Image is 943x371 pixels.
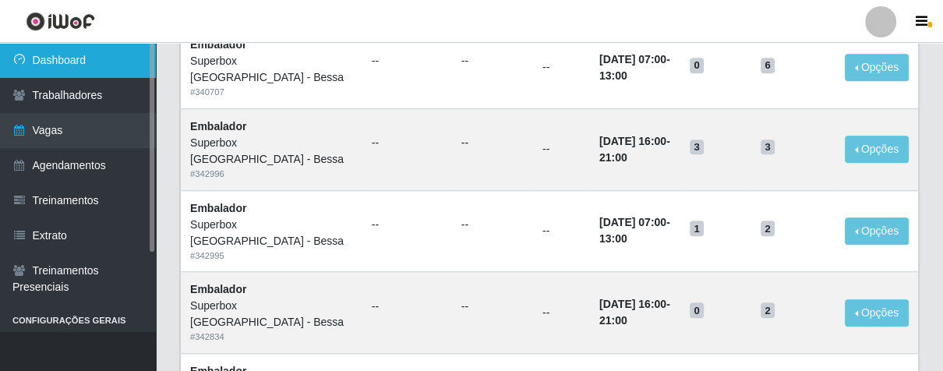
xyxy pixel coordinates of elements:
div: Superbox [GEOGRAPHIC_DATA] - Bessa [190,135,353,168]
ul: -- [372,135,443,151]
time: [DATE] 07:00 [599,216,666,228]
ul: -- [461,135,524,151]
span: 3 [761,140,775,155]
span: 6 [761,58,775,73]
span: 0 [690,58,704,73]
time: [DATE] 16:00 [599,298,666,310]
strong: Embalador [190,283,246,295]
strong: - [599,135,670,164]
span: 3 [690,140,704,155]
td: -- [533,108,590,190]
ul: -- [372,299,443,315]
time: 13:00 [599,69,627,82]
span: 2 [761,221,775,236]
time: 13:00 [599,232,627,245]
button: Opções [845,299,909,327]
td: -- [533,190,590,272]
span: 2 [761,302,775,318]
div: # 342995 [190,249,353,263]
div: Superbox [GEOGRAPHIC_DATA] - Bessa [190,298,353,330]
time: [DATE] 16:00 [599,135,666,147]
button: Opções [845,136,909,163]
div: Superbox [GEOGRAPHIC_DATA] - Bessa [190,217,353,249]
td: -- [533,272,590,354]
div: # 340707 [190,86,353,99]
ul: -- [372,217,443,233]
ul: -- [461,299,524,315]
ul: -- [372,53,443,69]
ul: -- [461,53,524,69]
strong: Embalador [190,202,246,214]
span: 0 [690,302,704,318]
strong: - [599,298,670,327]
div: Superbox [GEOGRAPHIC_DATA] - Bessa [190,53,353,86]
div: # 342996 [190,168,353,181]
span: 1 [690,221,704,236]
time: [DATE] 07:00 [599,53,666,65]
img: CoreUI Logo [26,12,95,31]
button: Opções [845,217,909,245]
strong: Embalador [190,38,246,51]
strong: - [599,216,670,245]
time: 21:00 [599,314,627,327]
ul: -- [461,217,524,233]
div: # 342834 [190,330,353,344]
button: Opções [845,54,909,81]
strong: - [599,53,670,82]
time: 21:00 [599,151,627,164]
strong: Embalador [190,120,246,132]
td: -- [533,26,590,108]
